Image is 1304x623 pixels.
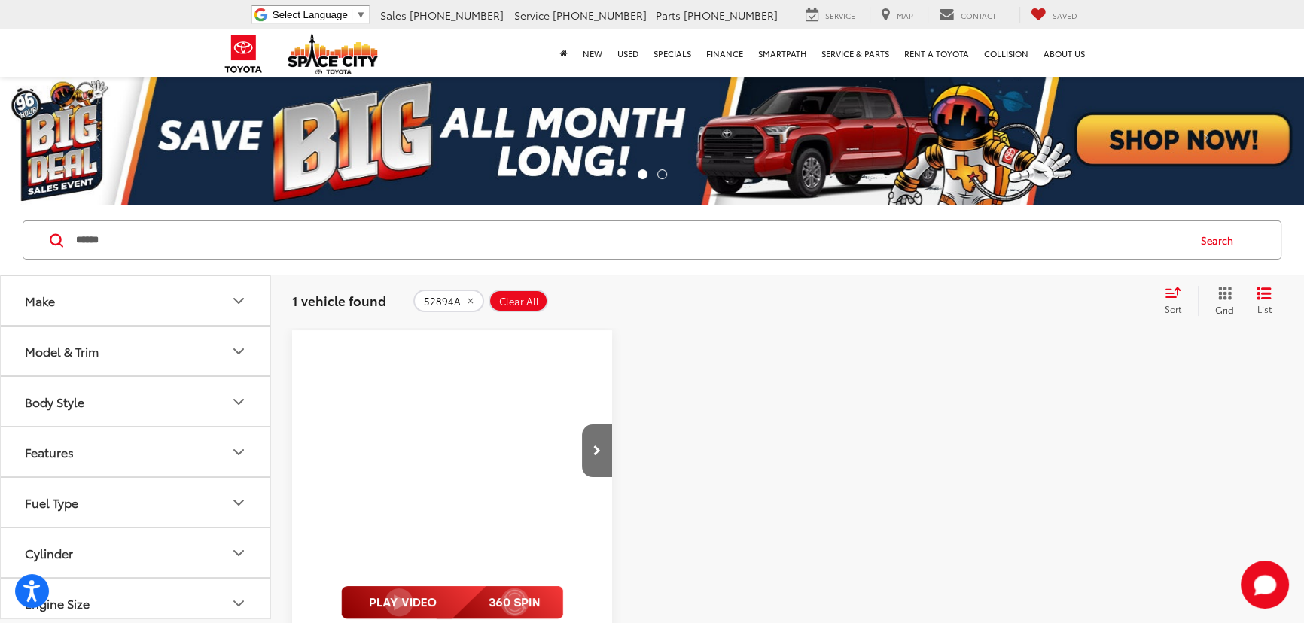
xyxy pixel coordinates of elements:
[489,290,548,312] button: Clear All
[25,394,84,409] div: Body Style
[352,9,352,20] span: ​
[380,8,407,23] span: Sales
[897,29,976,77] a: Rent a Toyota
[410,8,504,23] span: [PHONE_NUMBER]
[288,33,378,74] img: Space City Toyota
[25,293,55,308] div: Make
[25,596,90,610] div: Engine Size
[825,10,855,21] span: Service
[230,594,248,612] div: Engine Size
[814,29,897,77] a: Service & Parts
[230,494,248,512] div: Fuel Type
[1,528,272,577] button: CylinderCylinder
[230,393,248,411] div: Body Style
[1198,286,1245,316] button: Grid View
[341,586,563,619] img: full motion video
[273,9,366,20] a: Select Language​
[794,7,867,23] a: Service
[961,10,996,21] span: Contact
[75,222,1187,258] input: Search by Make, Model, or Keyword
[1053,10,1077,21] span: Saved
[870,7,925,23] a: Map
[553,29,575,77] a: Home
[1,427,272,476] button: FeaturesFeatures
[514,8,550,23] span: Service
[610,29,646,77] a: Used
[215,29,272,78] img: Toyota
[292,291,386,309] span: 1 vehicle found
[1,327,272,375] button: Model & TrimModel & Trim
[699,29,751,77] a: Finance
[1245,286,1283,316] button: List View
[273,9,348,20] span: Select Language
[424,296,461,308] span: 52894A
[1215,303,1234,316] span: Grid
[897,10,913,21] span: Map
[684,8,778,23] span: [PHONE_NUMBER]
[575,29,610,77] a: New
[230,443,248,461] div: Features
[751,29,814,77] a: SmartPath
[25,495,78,509] div: Fuel Type
[413,290,484,312] button: remove 52894A
[1165,302,1181,315] span: Sort
[1,377,272,426] button: Body StyleBody Style
[25,445,74,459] div: Features
[1241,561,1289,609] button: Toggle Chat Window
[1257,302,1272,315] span: List
[230,544,248,562] div: Cylinder
[1019,7,1089,23] a: My Saved Vehicles
[1241,561,1289,609] svg: Start Chat
[356,9,366,20] span: ▼
[230,342,248,360] div: Model & Trim
[1036,29,1092,77] a: About Us
[646,29,699,77] a: Specials
[230,292,248,310] div: Make
[25,546,73,560] div: Cylinder
[976,29,1036,77] a: Collision
[582,424,612,477] button: Next image
[1157,286,1198,316] button: Select sort value
[553,8,647,23] span: [PHONE_NUMBER]
[928,7,1007,23] a: Contact
[1,276,272,325] button: MakeMake
[1187,221,1255,259] button: Search
[25,344,99,358] div: Model & Trim
[656,8,681,23] span: Parts
[1,478,272,527] button: Fuel TypeFuel Type
[499,296,539,308] span: Clear All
